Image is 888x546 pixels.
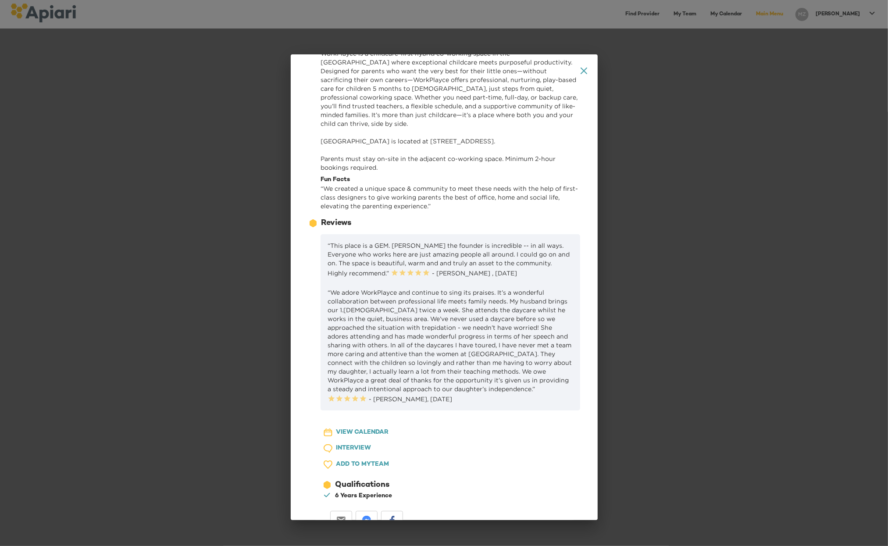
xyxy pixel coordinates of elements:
[337,516,346,525] img: email-white sharing button
[336,443,371,454] span: INTERVIEW
[321,32,580,172] p: For parents looking for a quiet co-working space close to their little ones. WorkPlayce is a chil...
[328,288,573,403] p: “We adore WorkPlayce and continue to sing its praises. It’s a wonderful collaboration between pro...
[328,241,573,278] p: “This place is a GEM. [PERSON_NAME] the founder is incredible -- in all ways. Everyone who works ...
[335,492,392,500] div: 6 Years Experience
[335,479,390,491] div: Qualifications
[336,459,389,470] span: ADD TO MY TEAM
[321,185,578,209] span: “ We created a unique space & community to meet these needs with the help of first-class designer...
[321,218,352,229] div: Reviews
[321,175,580,184] div: Fun Facts
[336,427,389,438] span: VIEW CALENDAR
[315,440,416,457] button: INTERVIEW
[362,516,371,525] img: messenger-white sharing button
[388,516,396,525] img: facebook-white sharing button
[315,457,416,473] button: ADD TO MYTEAM
[315,425,416,441] button: VIEW CALENDAR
